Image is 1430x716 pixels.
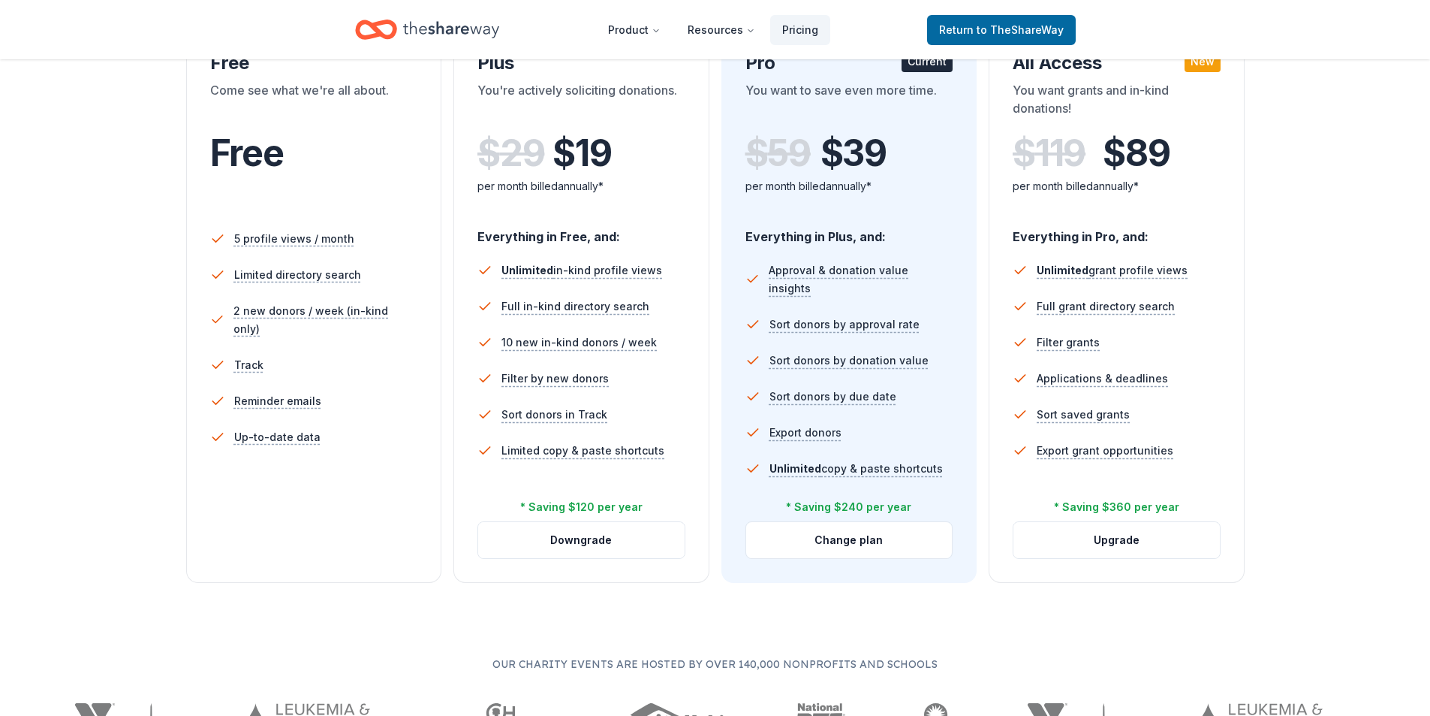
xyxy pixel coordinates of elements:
[501,370,609,388] span: Filter by new donors
[1185,51,1221,72] div: New
[770,15,830,45] a: Pricing
[477,215,685,246] div: Everything in Free, and:
[1103,132,1170,174] span: $ 89
[745,51,953,75] div: Pro
[1037,406,1130,424] span: Sort saved grants
[1037,442,1173,460] span: Export grant opportunities
[210,131,284,175] span: Free
[1037,264,1088,276] span: Unlimited
[1013,81,1221,123] div: You want grants and in-kind donations!
[769,388,896,406] span: Sort donors by due date
[210,51,418,75] div: Free
[477,51,685,75] div: Plus
[977,23,1064,36] span: to TheShareWay
[769,462,821,475] span: Unlimited
[234,266,361,284] span: Limited directory search
[927,15,1076,45] a: Returnto TheShareWay
[596,15,673,45] button: Product
[477,177,685,195] div: per month billed annually*
[769,462,943,475] span: copy & paste shortcuts
[1054,498,1179,516] div: * Saving $360 per year
[501,298,649,316] span: Full in-kind directory search
[234,356,263,374] span: Track
[233,302,417,338] span: 2 new donors / week (in-kind only)
[1037,264,1188,276] span: grant profile views
[1013,522,1220,558] button: Upgrade
[820,132,887,174] span: $ 39
[234,392,321,410] span: Reminder emails
[234,428,321,446] span: Up-to-date data
[745,177,953,195] div: per month billed annually*
[234,230,354,248] span: 5 profile views / month
[596,12,830,47] nav: Main
[501,264,553,276] span: Unlimited
[478,522,685,558] button: Downgrade
[552,132,611,174] span: $ 19
[1013,51,1221,75] div: All Access
[745,215,953,246] div: Everything in Plus, and:
[501,334,657,352] span: 10 new in-kind donors / week
[769,261,953,298] span: Approval & donation value insights
[1037,298,1175,316] span: Full grant directory search
[902,51,953,72] div: Current
[676,15,767,45] button: Resources
[1037,370,1168,388] span: Applications & deadlines
[745,81,953,123] div: You want to save even more time.
[60,655,1370,673] p: Our charity events are hosted by over 140,000 nonprofits and schools
[501,264,662,276] span: in-kind profile views
[477,81,685,123] div: You're actively soliciting donations.
[1013,177,1221,195] div: per month billed annually*
[1037,334,1100,352] span: Filter grants
[786,498,911,516] div: * Saving $240 per year
[769,316,920,334] span: Sort donors by approval rate
[520,498,643,516] div: * Saving $120 per year
[355,12,499,47] a: Home
[1013,215,1221,246] div: Everything in Pro, and:
[769,424,841,442] span: Export donors
[210,81,418,123] div: Come see what we're all about.
[746,522,953,558] button: Change plan
[769,352,929,370] span: Sort donors by donation value
[501,442,664,460] span: Limited copy & paste shortcuts
[501,406,607,424] span: Sort donors in Track
[939,21,1064,39] span: Return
